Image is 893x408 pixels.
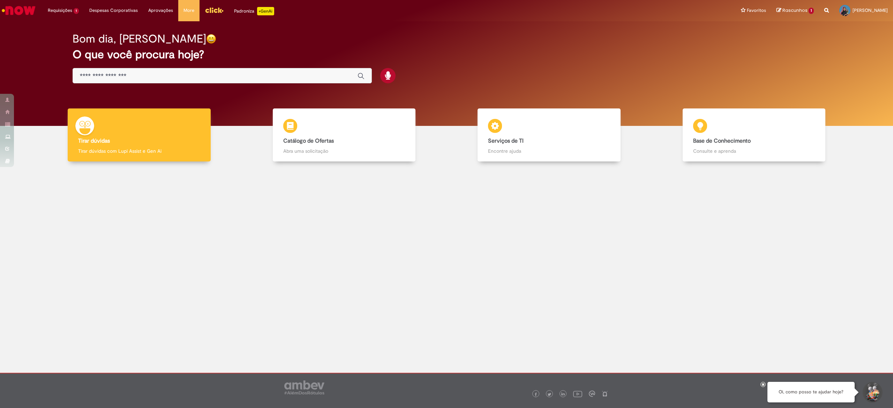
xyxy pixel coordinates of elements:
[602,391,608,397] img: logo_footer_naosei.png
[283,137,334,144] b: Catálogo de Ofertas
[652,108,857,162] a: Base de Conhecimento Consulte e aprenda
[862,382,883,403] button: Iniciar Conversa de Suporte
[148,7,173,14] span: Aprovações
[767,382,855,402] div: Oi, como posso te ajudar hoje?
[37,108,242,162] a: Tirar dúvidas Tirar dúvidas com Lupi Assist e Gen Ai
[78,148,200,154] p: Tirar dúvidas com Lupi Assist e Gen Ai
[73,33,206,45] h2: Bom dia, [PERSON_NAME]
[548,393,551,396] img: logo_footer_twitter.png
[693,148,815,154] p: Consulte e aprenda
[809,8,814,14] span: 1
[693,137,751,144] b: Base de Conhecimento
[589,391,595,397] img: logo_footer_workplace.png
[242,108,447,162] a: Catálogo de Ofertas Abra uma solicitação
[776,7,814,14] a: Rascunhos
[234,7,274,15] div: Padroniza
[573,389,582,398] img: logo_footer_youtube.png
[183,7,194,14] span: More
[73,48,820,61] h2: O que você procura hoje?
[488,148,610,154] p: Encontre ajuda
[257,7,274,15] p: +GenAi
[89,7,138,14] span: Despesas Corporativas
[782,7,808,14] span: Rascunhos
[561,392,565,396] img: logo_footer_linkedin.png
[74,8,79,14] span: 1
[48,7,72,14] span: Requisições
[284,380,324,394] img: logo_footer_ambev_rotulo_gray.png
[283,148,405,154] p: Abra uma solicitação
[534,393,538,396] img: logo_footer_facebook.png
[488,137,524,144] b: Serviços de TI
[206,34,216,44] img: happy-face.png
[205,5,224,15] img: click_logo_yellow_360x200.png
[446,108,652,162] a: Serviços de TI Encontre ajuda
[747,7,766,14] span: Favoritos
[1,3,37,17] img: ServiceNow
[78,137,110,144] b: Tirar dúvidas
[853,7,888,13] span: [PERSON_NAME]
